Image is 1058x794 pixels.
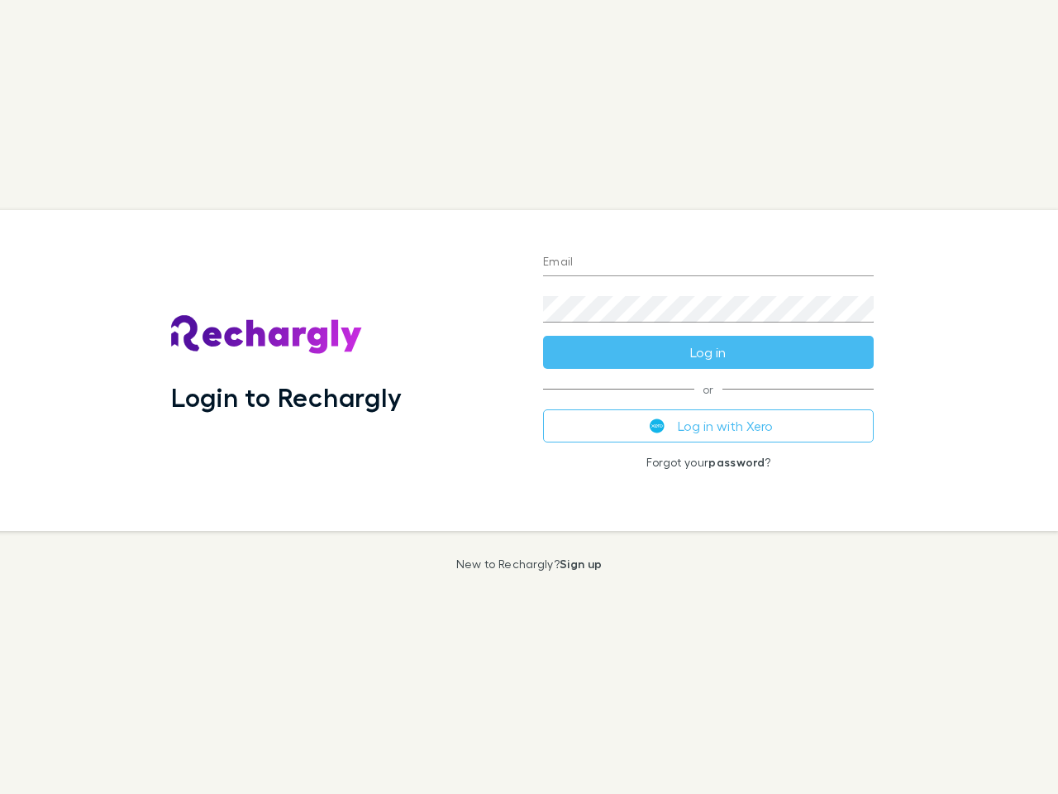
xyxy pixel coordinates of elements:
a: password [708,455,765,469]
button: Log in with Xero [543,409,874,442]
button: Log in [543,336,874,369]
a: Sign up [560,557,602,571]
h1: Login to Rechargly [171,381,402,413]
p: New to Rechargly? [456,557,603,571]
img: Xero's logo [650,419,665,433]
p: Forgot your ? [543,456,874,469]
img: Rechargly's Logo [171,315,363,355]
